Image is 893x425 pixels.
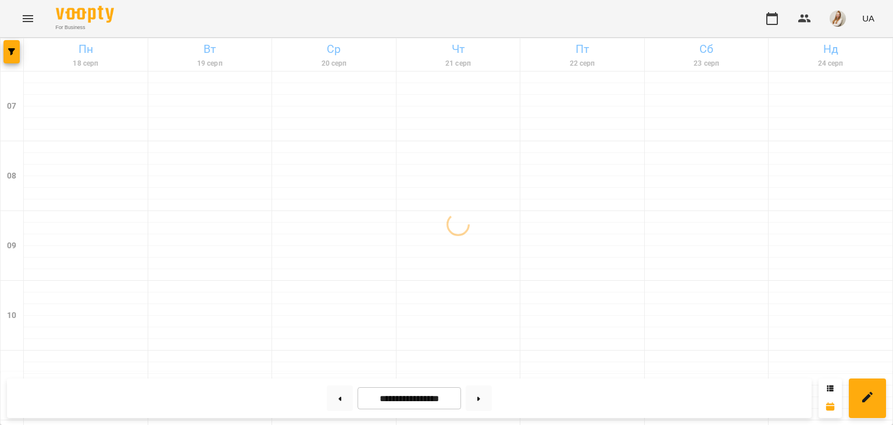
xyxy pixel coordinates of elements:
[56,24,114,31] span: For Business
[646,58,767,69] h6: 23 серп
[522,58,642,69] h6: 22 серп
[274,58,394,69] h6: 20 серп
[7,100,16,113] h6: 07
[150,58,270,69] h6: 19 серп
[398,58,519,69] h6: 21 серп
[56,6,114,23] img: Voopty Logo
[7,240,16,252] h6: 09
[150,40,270,58] h6: Вт
[770,58,891,69] h6: 24 серп
[7,170,16,183] h6: 08
[26,58,146,69] h6: 18 серп
[274,40,394,58] h6: Ср
[858,8,879,29] button: UA
[646,40,767,58] h6: Сб
[770,40,891,58] h6: Нд
[830,10,846,27] img: db46d55e6fdf8c79d257263fe8ff9f52.jpeg
[26,40,146,58] h6: Пн
[398,40,519,58] h6: Чт
[862,12,874,24] span: UA
[14,5,42,33] button: Menu
[522,40,642,58] h6: Пт
[7,309,16,322] h6: 10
